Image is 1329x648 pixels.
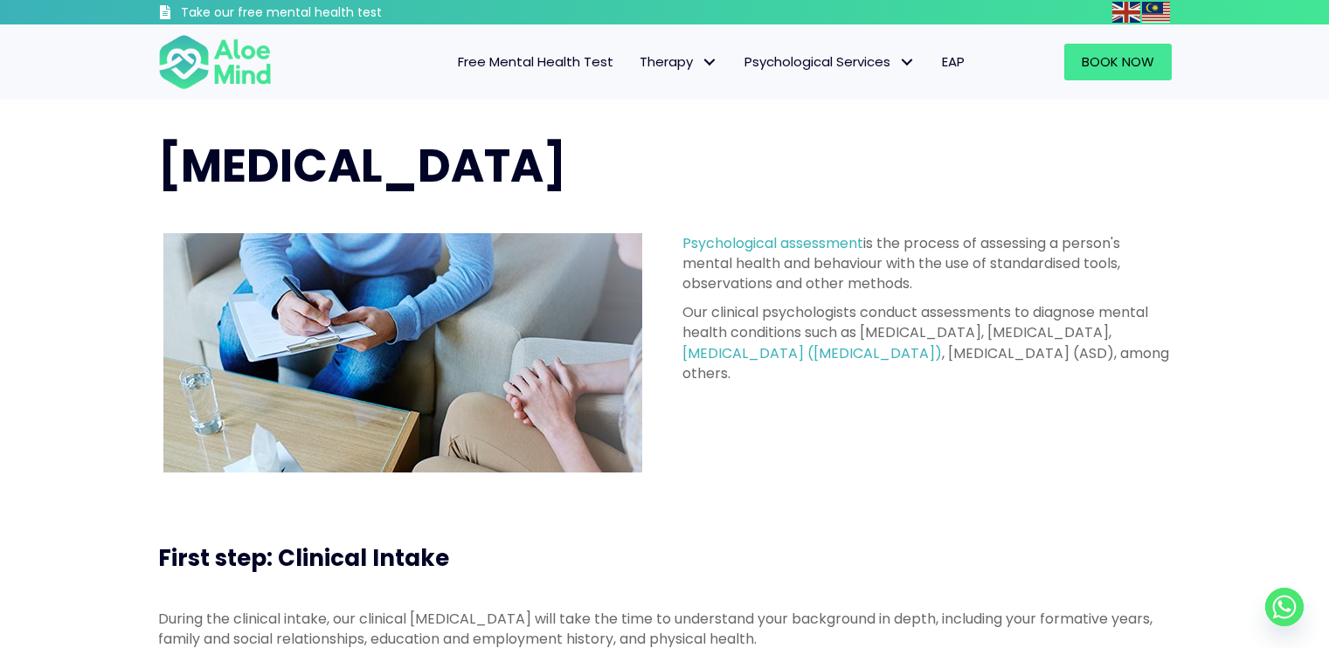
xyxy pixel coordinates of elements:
[158,4,475,24] a: Take our free mental health test
[682,233,1172,294] p: is the process of assessing a person's mental health and behaviour with the use of standardised t...
[1142,2,1172,22] a: Malay
[744,52,916,71] span: Psychological Services
[626,44,731,80] a: TherapyTherapy: submenu
[158,33,272,91] img: Aloe mind Logo
[163,233,642,472] img: psychological assessment
[942,52,965,71] span: EAP
[682,343,942,363] a: [MEDICAL_DATA] ([MEDICAL_DATA])
[158,542,449,574] span: First step: Clinical Intake
[158,134,566,197] span: [MEDICAL_DATA]
[1112,2,1140,23] img: en
[682,302,1172,383] p: Our clinical psychologists conduct assessments to diagnose mental health conditions such as [MEDI...
[1265,588,1304,626] a: Whatsapp
[697,50,723,75] span: Therapy: submenu
[181,4,475,22] h3: Take our free mental health test
[640,52,718,71] span: Therapy
[1064,44,1172,80] a: Book Now
[682,233,863,253] a: Psychological assessment
[1082,52,1154,71] span: Book Now
[929,44,978,80] a: EAP
[895,50,920,75] span: Psychological Services: submenu
[458,52,613,71] span: Free Mental Health Test
[294,44,978,80] nav: Menu
[731,44,929,80] a: Psychological ServicesPsychological Services: submenu
[1142,2,1170,23] img: ms
[1112,2,1142,22] a: English
[445,44,626,80] a: Free Mental Health Test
